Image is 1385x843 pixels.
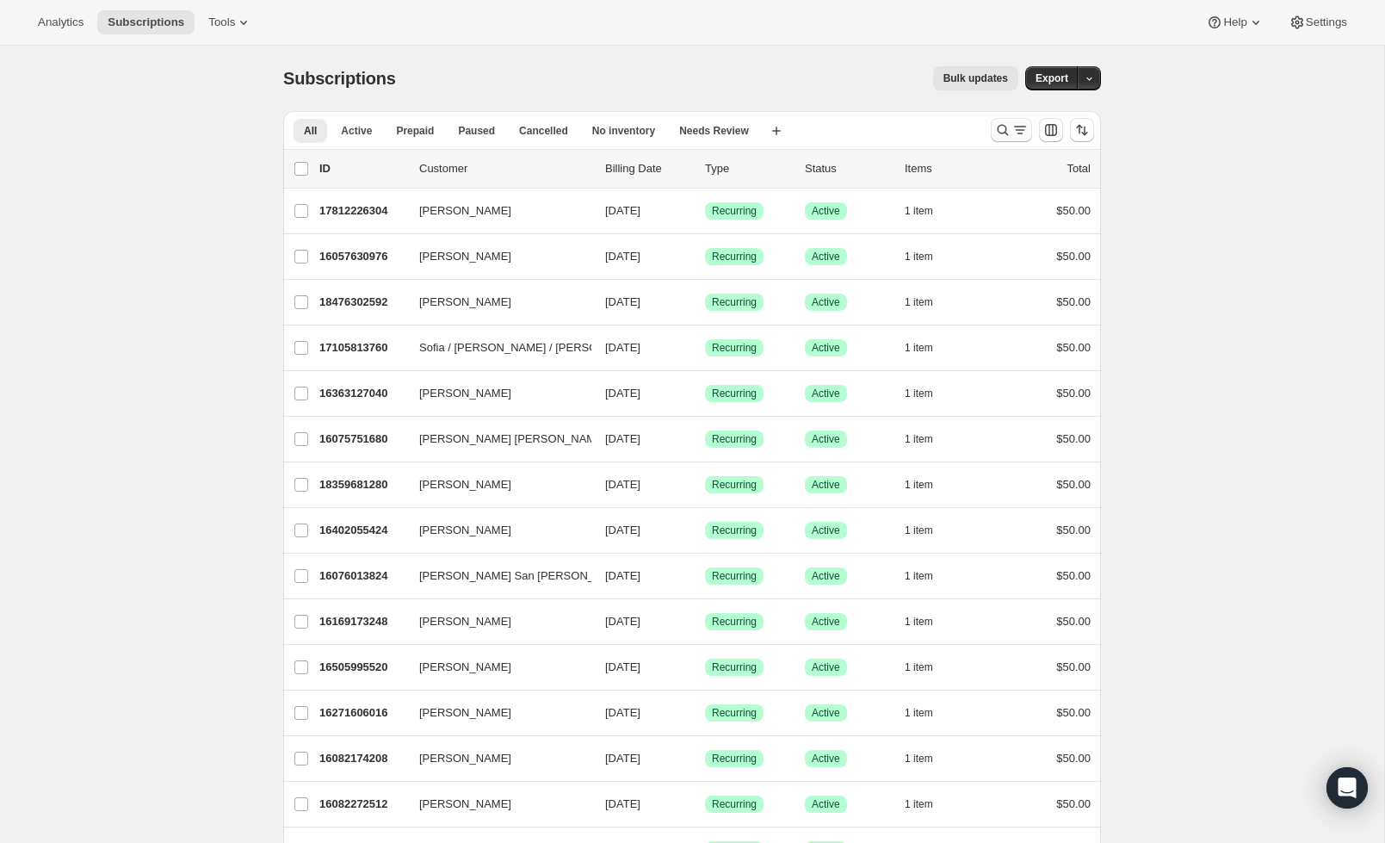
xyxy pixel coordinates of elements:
span: [PERSON_NAME] [419,750,511,767]
div: 16169173248[PERSON_NAME][DATE]SuccessRecurringSuccessActive1 item$50.00 [319,610,1091,634]
button: 1 item [905,427,952,451]
p: 16075751680 [319,431,405,448]
div: 16271606016[PERSON_NAME][DATE]SuccessRecurringSuccessActive1 item$50.00 [319,701,1091,725]
button: Create new view [763,119,790,143]
p: 16402055424 [319,522,405,539]
span: $50.00 [1056,660,1091,673]
button: [PERSON_NAME] San [PERSON_NAME] [409,562,581,590]
p: Total [1067,160,1091,177]
span: $50.00 [1056,295,1091,308]
p: 16271606016 [319,704,405,722]
span: $50.00 [1056,615,1091,628]
span: $50.00 [1056,752,1091,765]
span: Subscriptions [108,15,184,29]
span: [DATE] [605,387,640,400]
p: 17812226304 [319,202,405,220]
button: 1 item [905,381,952,406]
span: $50.00 [1056,524,1091,536]
span: 1 item [905,295,933,309]
span: Recurring [712,524,757,537]
div: 16402055424[PERSON_NAME][DATE]SuccessRecurringSuccessActive1 item$50.00 [319,518,1091,542]
button: Subscriptions [97,10,195,34]
button: 1 item [905,336,952,360]
p: 18359681280 [319,476,405,493]
button: Settings [1278,10,1357,34]
span: $50.00 [1056,204,1091,217]
span: Active [812,204,840,218]
span: 1 item [905,204,933,218]
span: Recurring [712,660,757,674]
span: [DATE] [605,295,640,308]
span: [PERSON_NAME] [419,522,511,539]
div: 16082174208[PERSON_NAME][DATE]SuccessRecurringSuccessActive1 item$50.00 [319,747,1091,771]
span: $50.00 [1056,432,1091,445]
span: Recurring [712,204,757,218]
div: 16076013824[PERSON_NAME] San [PERSON_NAME][DATE]SuccessRecurringSuccessActive1 item$50.00 [319,564,1091,588]
span: Recurring [712,706,757,720]
span: [DATE] [605,797,640,810]
span: Active [812,615,840,629]
span: Recurring [712,615,757,629]
span: Active [812,752,840,766]
span: [PERSON_NAME] [419,248,511,265]
span: Active [812,660,840,674]
div: 18476302592[PERSON_NAME][DATE]SuccessRecurringSuccessActive1 item$50.00 [319,290,1091,314]
span: Active [812,524,840,537]
span: Active [812,295,840,309]
p: 16057630976 [319,248,405,265]
p: ID [319,160,405,177]
span: Tools [208,15,235,29]
p: Status [805,160,891,177]
p: 17105813760 [319,339,405,356]
div: 17105813760Sofia / [PERSON_NAME] / [PERSON_NAME][DATE]SuccessRecurringSuccessActive1 item$50.00 [319,336,1091,360]
div: 16505995520[PERSON_NAME][DATE]SuccessRecurringSuccessActive1 item$50.00 [319,655,1091,679]
span: Help [1223,15,1246,29]
span: 1 item [905,752,933,766]
span: Active [812,432,840,446]
span: [PERSON_NAME] [419,202,511,220]
button: [PERSON_NAME] [PERSON_NAME] [409,425,581,453]
span: Recurring [712,295,757,309]
span: Active [812,250,840,263]
p: 16076013824 [319,567,405,585]
button: 1 item [905,564,952,588]
span: Active [812,706,840,720]
button: [PERSON_NAME] [409,745,581,772]
button: Sort the results [1070,118,1094,142]
div: Type [705,160,791,177]
button: [PERSON_NAME] [409,471,581,499]
span: Recurring [712,341,757,355]
button: [PERSON_NAME] [409,699,581,727]
button: 1 item [905,473,952,497]
button: [PERSON_NAME] [409,654,581,681]
span: [PERSON_NAME] [PERSON_NAME] [419,431,606,448]
p: 18476302592 [319,294,405,311]
button: Tools [198,10,263,34]
button: Sofia / [PERSON_NAME] / [PERSON_NAME] [409,334,581,362]
button: 1 item [905,701,952,725]
span: [PERSON_NAME] San [PERSON_NAME] [419,567,629,585]
span: [DATE] [605,569,640,582]
p: 16082272512 [319,796,405,813]
span: 1 item [905,478,933,492]
button: [PERSON_NAME] [409,197,581,225]
span: 1 item [905,432,933,446]
span: 1 item [905,706,933,720]
button: 1 item [905,655,952,679]
span: Active [812,478,840,492]
span: 1 item [905,524,933,537]
span: 1 item [905,660,933,674]
span: Cancelled [519,124,568,138]
button: 1 item [905,290,952,314]
span: 1 item [905,797,933,811]
span: [PERSON_NAME] [419,385,511,402]
div: 16057630976[PERSON_NAME][DATE]SuccessRecurringSuccessActive1 item$50.00 [319,245,1091,269]
p: 16082174208 [319,750,405,767]
span: $50.00 [1056,250,1091,263]
span: [PERSON_NAME] [419,613,511,630]
span: 1 item [905,250,933,263]
span: 1 item [905,615,933,629]
button: [PERSON_NAME] [409,288,581,316]
span: Active [812,569,840,583]
button: Bulk updates [933,66,1018,90]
